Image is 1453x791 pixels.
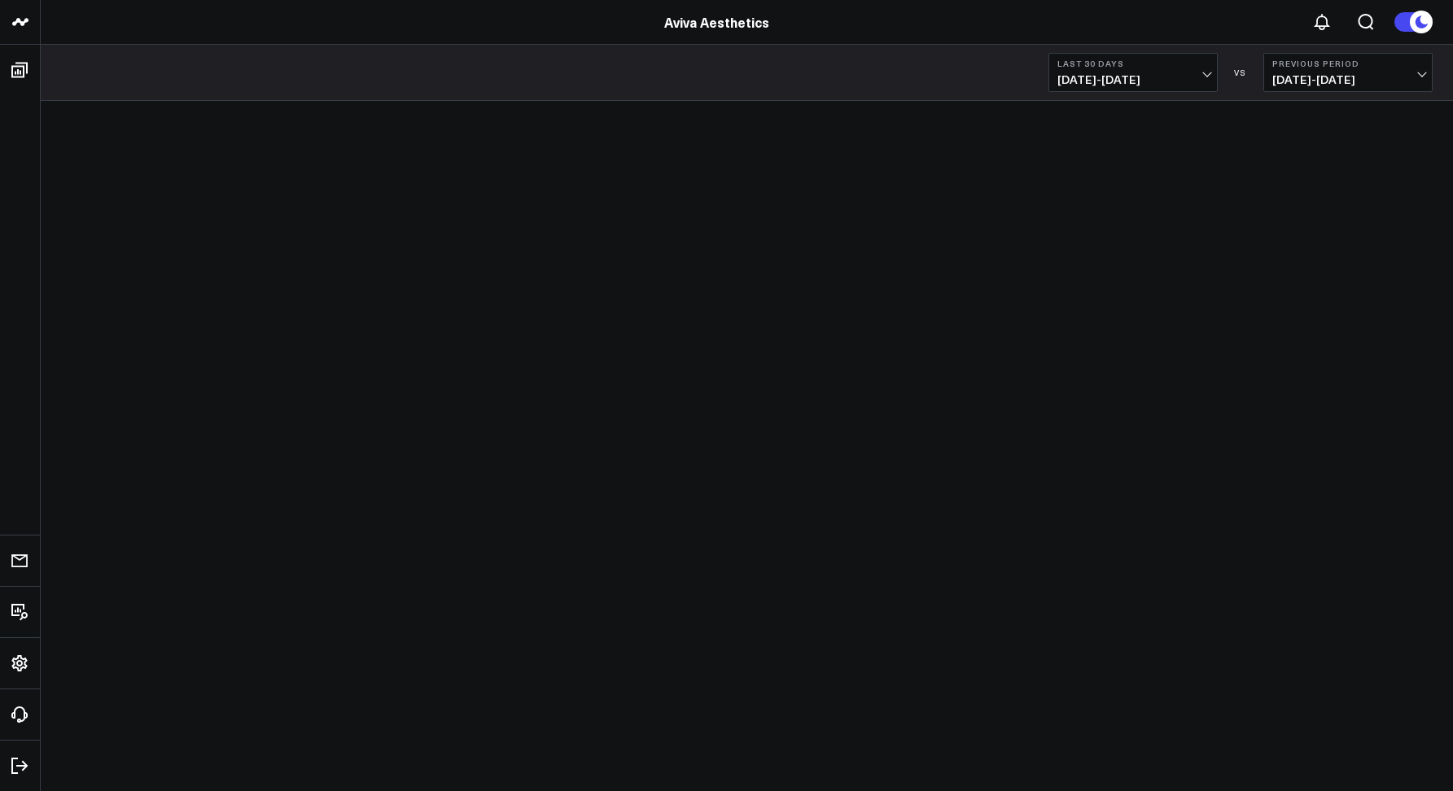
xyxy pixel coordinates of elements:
[664,13,769,31] a: Aviva Aesthetics
[1226,68,1255,77] div: VS
[1048,53,1218,92] button: Last 30 Days[DATE]-[DATE]
[1272,73,1424,86] span: [DATE] - [DATE]
[1263,53,1433,92] button: Previous Period[DATE]-[DATE]
[1057,59,1209,68] b: Last 30 Days
[1057,73,1209,86] span: [DATE] - [DATE]
[1272,59,1424,68] b: Previous Period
